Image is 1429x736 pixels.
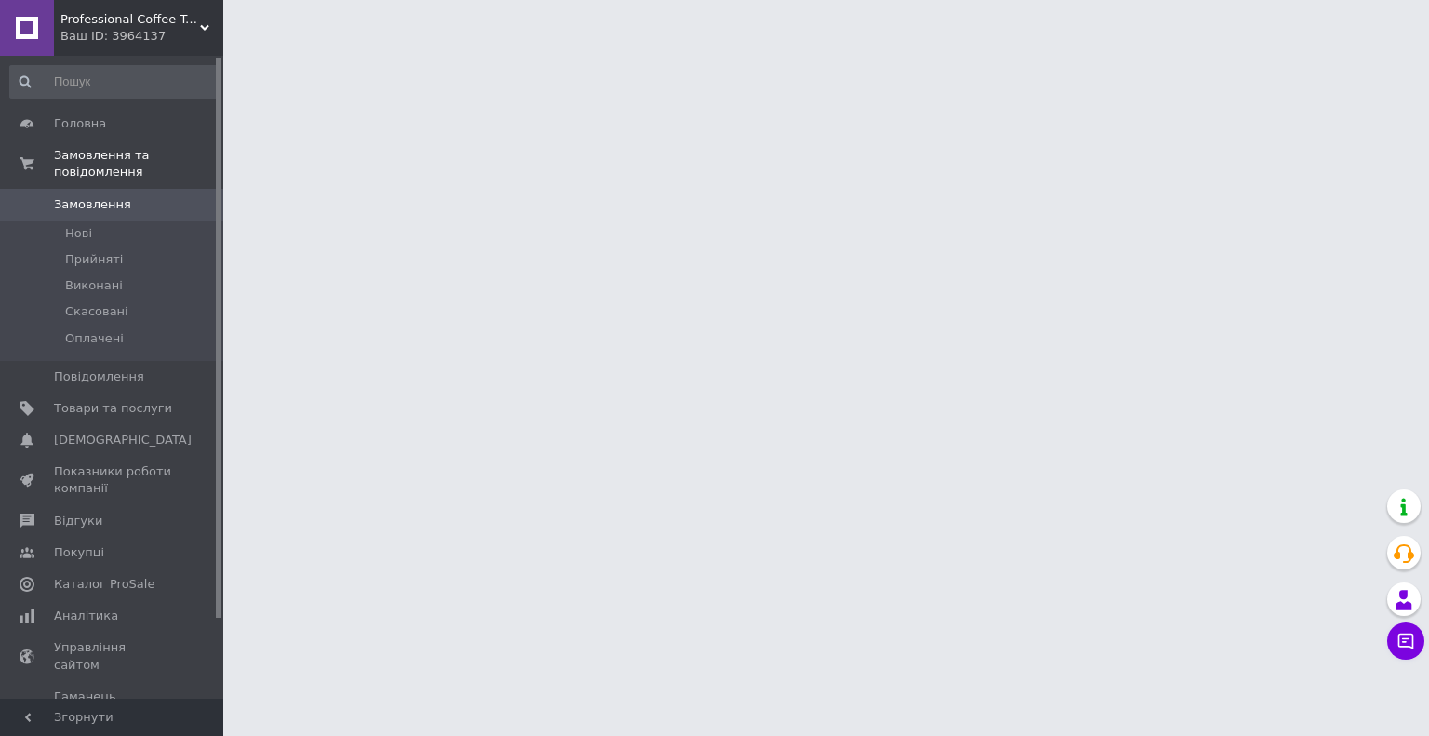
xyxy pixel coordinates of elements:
span: Замовлення та повідомлення [54,147,223,181]
span: Покупці [54,544,104,561]
span: [DEMOGRAPHIC_DATA] [54,432,192,448]
span: Головна [54,115,106,132]
span: Замовлення [54,196,131,213]
span: Повідомлення [54,368,144,385]
span: Оплачені [65,330,124,347]
span: Показники роботи компанії [54,463,172,497]
span: Нові [65,225,92,242]
div: Ваш ID: 3964137 [60,28,223,45]
span: Professional Coffee Tools [60,11,200,28]
span: Відгуки [54,513,102,529]
span: Гаманець компанії [54,689,172,722]
span: Прийняті [65,251,123,268]
span: Товари та послуги [54,400,172,417]
span: Скасовані [65,303,128,320]
span: Управління сайтом [54,639,172,673]
input: Пошук [9,65,220,99]
span: Аналітика [54,608,118,624]
span: Каталог ProSale [54,576,154,593]
button: Чат з покупцем [1387,622,1424,660]
span: Виконані [65,277,123,294]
